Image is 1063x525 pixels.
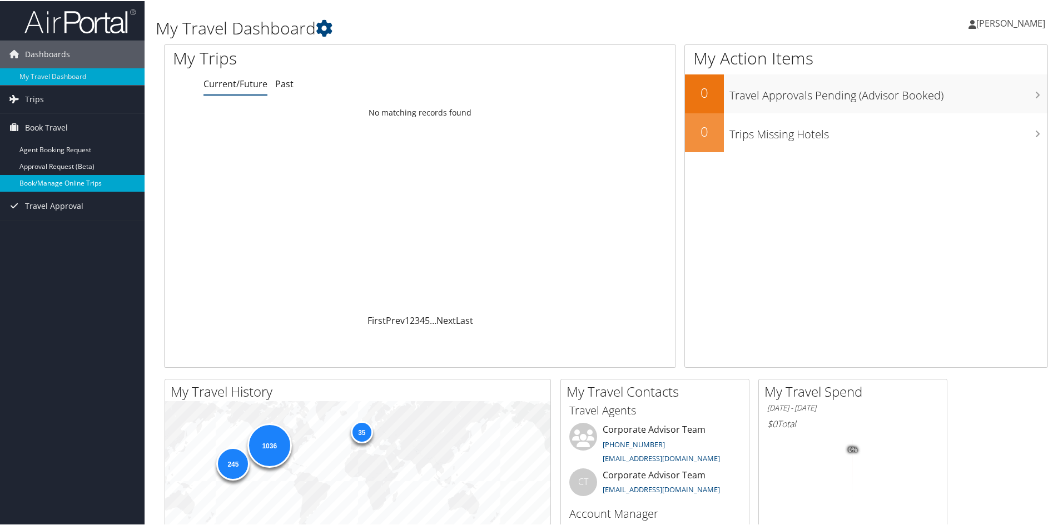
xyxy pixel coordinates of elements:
h2: 0 [685,82,724,101]
div: CT [569,467,597,495]
a: Prev [386,313,405,326]
h2: My Travel History [171,381,550,400]
a: 0Trips Missing Hotels [685,112,1047,151]
h1: My Trips [173,46,454,69]
h2: My Travel Spend [764,381,947,400]
h3: Travel Approvals Pending (Advisor Booked) [729,81,1047,102]
h2: 0 [685,121,724,140]
a: [EMAIL_ADDRESS][DOMAIN_NAME] [603,452,720,462]
a: Last [456,313,473,326]
a: Current/Future [203,77,267,89]
h6: [DATE] - [DATE] [767,402,938,412]
span: Dashboards [25,39,70,67]
h3: Trips Missing Hotels [729,120,1047,141]
h3: Travel Agents [569,402,741,417]
h3: Account Manager [569,505,741,521]
a: Past [275,77,294,89]
span: Book Travel [25,113,68,141]
h1: My Travel Dashboard [156,16,756,39]
h6: Total [767,417,938,429]
a: 5 [425,313,430,326]
td: No matching records found [165,102,675,122]
span: Trips [25,84,44,112]
span: [PERSON_NAME] [976,16,1045,28]
div: 1036 [247,422,291,467]
a: 0Travel Approvals Pending (Advisor Booked) [685,73,1047,112]
a: [PERSON_NAME] [968,6,1056,39]
a: First [367,313,386,326]
tspan: 0% [848,446,857,452]
div: 35 [350,420,372,442]
a: Next [436,313,456,326]
h2: My Travel Contacts [567,381,749,400]
span: $0 [767,417,777,429]
li: Corporate Advisor Team [564,467,746,503]
img: airportal-logo.png [24,7,136,33]
a: 3 [415,313,420,326]
a: [PHONE_NUMBER] [603,438,665,448]
span: … [430,313,436,326]
a: 4 [420,313,425,326]
li: Corporate Advisor Team [564,422,746,467]
a: 1 [405,313,410,326]
a: [EMAIL_ADDRESS][DOMAIN_NAME] [603,483,720,493]
a: 2 [410,313,415,326]
div: 245 [216,446,250,479]
h1: My Action Items [685,46,1047,69]
span: Travel Approval [25,191,83,219]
